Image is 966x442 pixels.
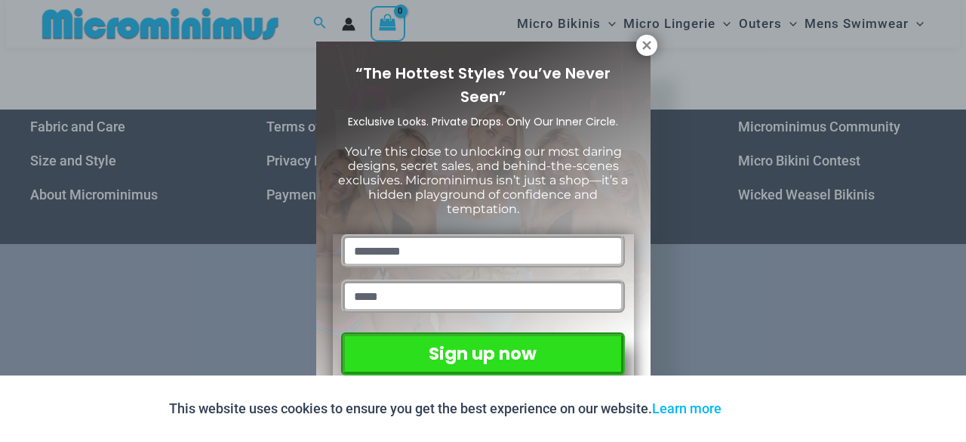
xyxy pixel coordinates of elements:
span: “The Hottest Styles You’ve Never Seen” [355,63,611,107]
button: Accept [733,391,797,427]
span: Exclusive Looks. Private Drops. Only Our Inner Circle. [348,114,618,129]
button: Sign up now [341,332,624,376]
p: This website uses cookies to ensure you get the best experience on our website. [169,397,721,420]
button: Close [636,35,657,56]
span: You’re this close to unlocking our most daring designs, secret sales, and behind-the-scenes exclu... [338,144,628,217]
a: Learn more [652,400,721,416]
